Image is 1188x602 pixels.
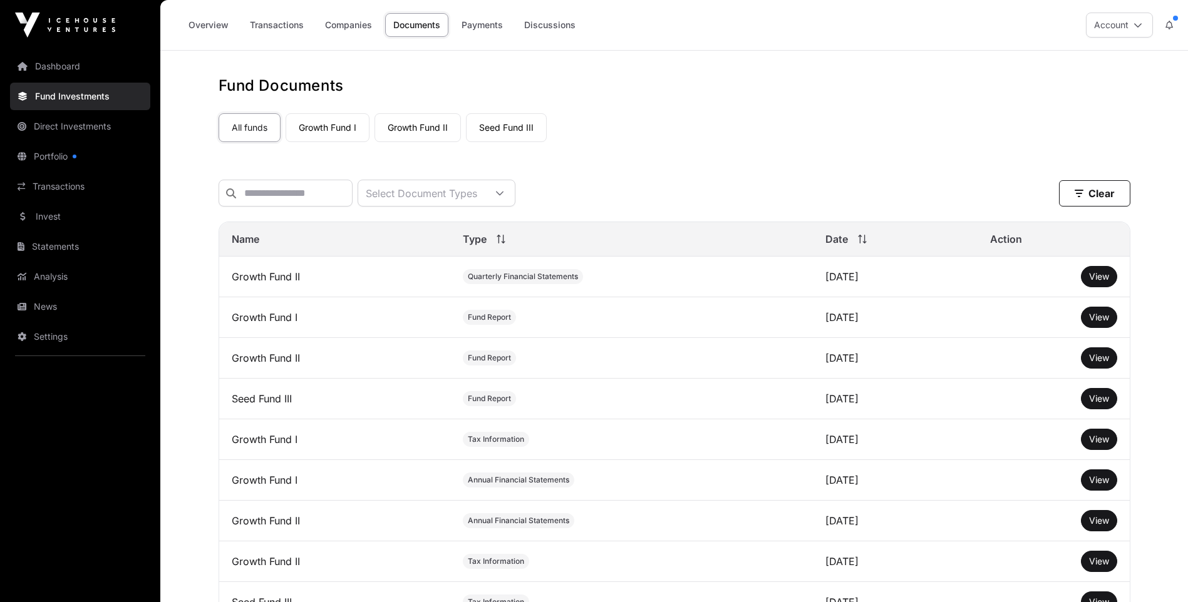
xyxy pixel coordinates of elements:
span: View [1089,393,1109,404]
a: View [1089,474,1109,486]
td: [DATE] [813,501,978,541]
span: Fund Report [468,312,511,322]
a: Discussions [516,13,584,37]
a: Fund Investments [10,83,150,110]
a: Seed Fund III [466,113,547,142]
span: Tax Information [468,556,524,566]
td: Growth Fund I [219,297,450,338]
td: [DATE] [813,297,978,338]
h1: Fund Documents [219,76,1130,96]
span: Annual Financial Statements [468,475,569,485]
span: Quarterly Financial Statements [468,272,578,282]
span: View [1089,312,1109,322]
span: Fund Report [468,353,511,363]
span: View [1089,474,1109,485]
a: Statements [10,233,150,260]
img: Icehouse Ventures Logo [15,13,115,38]
td: Seed Fund III [219,379,450,419]
a: Companies [317,13,380,37]
span: Date [825,232,848,247]
a: View [1089,514,1109,527]
a: Invest [10,203,150,230]
button: Clear [1059,180,1130,207]
button: View [1081,347,1117,369]
td: Growth Fund II [219,338,450,379]
a: Transactions [10,173,150,200]
a: Analysis [10,263,150,290]
td: [DATE] [813,541,978,582]
button: View [1081,388,1117,409]
button: View [1081,429,1117,450]
a: News [10,293,150,320]
a: View [1089,270,1109,283]
span: Tax Information [468,434,524,444]
a: Settings [10,323,150,350]
a: All funds [219,113,281,142]
span: View [1089,352,1109,363]
td: Growth Fund II [219,501,450,541]
a: View [1089,433,1109,446]
a: View [1089,555,1109,568]
a: View [1089,352,1109,364]
span: View [1089,271,1109,282]
td: [DATE] [813,257,978,297]
a: Transactions [242,13,312,37]
button: View [1081,551,1117,572]
a: Portfolio [10,143,150,170]
a: View [1089,311,1109,324]
td: Growth Fund I [219,460,450,501]
span: View [1089,434,1109,444]
a: Dashboard [10,53,150,80]
td: Growth Fund I [219,419,450,460]
span: View [1089,556,1109,566]
td: Growth Fund II [219,257,450,297]
a: Growth Fund II [374,113,461,142]
a: Overview [180,13,237,37]
span: View [1089,515,1109,526]
button: View [1081,307,1117,328]
button: Account [1086,13,1153,38]
td: Growth Fund II [219,541,450,582]
button: View [1081,469,1117,491]
a: Direct Investments [10,113,150,140]
button: View [1081,266,1117,287]
a: Growth Fund I [286,113,369,142]
button: View [1081,510,1117,531]
span: Fund Report [468,394,511,404]
span: Annual Financial Statements [468,516,569,526]
td: [DATE] [813,338,978,379]
td: [DATE] [813,419,978,460]
div: Select Document Types [358,180,485,206]
a: Payments [453,13,511,37]
span: Action [990,232,1022,247]
a: View [1089,392,1109,405]
a: Documents [385,13,448,37]
span: Name [232,232,259,247]
td: [DATE] [813,460,978,501]
td: [DATE] [813,379,978,419]
span: Type [463,232,487,247]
